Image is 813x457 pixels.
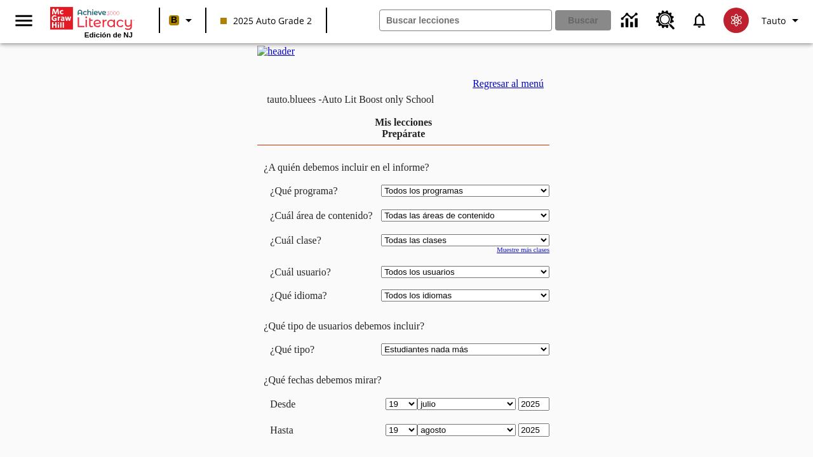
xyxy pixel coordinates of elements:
td: Desde [270,397,375,411]
a: Centro de recursos, Se abrirá en una pestaña nueva. [648,3,683,37]
button: Escoja un nuevo avatar [716,4,756,37]
div: Portada [50,4,133,39]
span: B [171,12,177,28]
a: Regresar al menú [473,78,544,89]
a: Mis lecciones Prepárate [375,117,432,139]
td: ¿Qué idioma? [270,289,375,301]
img: avatar image [723,8,749,33]
td: ¿A quién debemos incluir en el informe? [257,162,549,173]
td: ¿Qué programa? [270,185,375,197]
td: ¿Qué tipo? [270,343,375,355]
td: Hasta [270,423,375,437]
td: ¿Qué fechas debemos mirar? [257,374,549,386]
span: Tauto [762,14,786,27]
a: Muestre más clases [497,246,549,253]
span: 2025 Auto Grade 2 [220,14,312,27]
button: Boost El color de la clase es anaranjado claro. Cambiar el color de la clase. [164,9,201,32]
nobr: ¿Cuál área de contenido? [270,210,372,221]
button: Perfil/Configuración [756,9,808,32]
td: ¿Cuál clase? [270,234,375,246]
nobr: Auto Lit Boost only School [322,94,434,105]
img: header [257,46,295,57]
button: Abrir el menú lateral [5,2,43,39]
td: tauto.bluees - [267,94,438,105]
span: Edición de NJ [84,31,133,39]
a: Centro de información [614,3,648,38]
input: Buscar campo [380,10,551,30]
td: ¿Qué tipo de usuarios debemos incluir? [257,321,549,332]
a: Notificaciones [683,4,716,37]
td: ¿Cuál usuario? [270,266,375,278]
